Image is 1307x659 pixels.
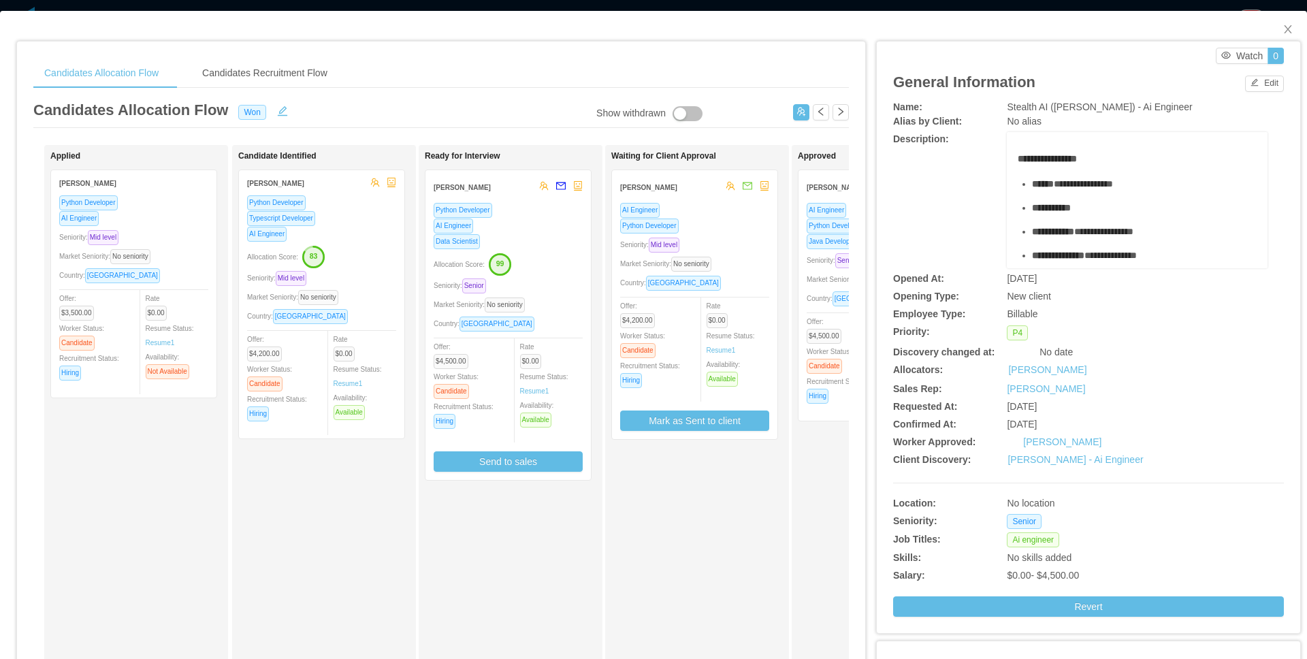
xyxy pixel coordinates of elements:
span: Mid level [88,230,118,245]
span: Python Developer [434,203,492,218]
span: $4,500.00 [434,354,468,369]
h1: Candidate Identified [238,151,429,161]
span: Python Developer [59,195,118,210]
b: Sales Rep: [893,383,942,394]
span: Offer: [247,336,287,357]
span: team [539,181,549,191]
h1: Ready for Interview [425,151,615,161]
a: [PERSON_NAME] [1007,383,1085,394]
span: Offer: [620,302,660,324]
span: [GEOGRAPHIC_DATA] [459,317,534,332]
span: Recruitment Status: [620,362,680,384]
button: icon: edit [272,103,293,116]
text: 99 [496,259,504,268]
span: Allocation Score: [434,261,485,268]
span: Senior [835,253,859,268]
span: [GEOGRAPHIC_DATA] [646,276,721,291]
span: robot [573,181,583,191]
span: Seniority: [434,282,491,289]
button: mail [549,176,566,197]
span: [DATE] [1007,419,1037,430]
span: Allocation Score: [247,253,298,261]
span: Not Available [146,364,189,379]
span: Worker Status: [807,348,852,370]
button: 0 [1268,48,1284,64]
button: Revert [893,596,1284,617]
b: Opening Type: [893,291,959,302]
span: Hiring [247,406,269,421]
b: Seniority: [893,515,937,526]
article: Candidates Allocation Flow [33,99,228,121]
strong: [PERSON_NAME] [59,180,116,187]
a: Resume1 [707,345,736,355]
b: Name: [893,101,922,112]
span: Candidate [434,384,469,399]
span: Won [238,105,265,120]
span: Seniority: [247,274,312,282]
div: Show withdrawn [596,106,666,121]
span: Market Seniority: [620,260,717,268]
span: Seniority: [59,234,124,241]
span: Resume Status: [520,373,568,395]
span: Offer: [807,318,847,340]
a: Resume1 [146,338,175,348]
span: AI Engineer [247,227,287,242]
button: 83 [298,245,325,267]
b: Client Discovery: [893,454,971,465]
span: Available [520,413,551,428]
span: Candidate [620,343,656,358]
span: robot [387,178,396,187]
span: Python Developer [247,195,306,210]
article: General Information [893,71,1035,93]
strong: [PERSON_NAME] [620,184,677,191]
button: icon: usergroup-add [793,104,809,120]
span: Candidate [59,336,95,351]
button: icon: editEdit [1245,76,1284,92]
span: $0.00 [520,354,541,369]
span: AI Engineer [434,219,473,234]
span: Ai engineer [1007,532,1059,547]
span: Mid level [276,271,306,286]
b: Worker Approved: [893,436,975,447]
span: [GEOGRAPHIC_DATA] [833,291,907,306]
span: Worker Status: [247,366,292,387]
span: P4 [1007,325,1028,340]
span: Hiring [620,373,642,388]
span: [DATE] [1007,273,1037,284]
span: Hiring [59,366,81,381]
span: $0.00 [707,313,728,328]
span: $4,200.00 [247,347,282,361]
div: Candidates Allocation Flow [33,58,170,89]
span: Offer: [59,295,99,317]
button: icon: left [813,104,829,120]
span: team [370,178,380,187]
button: icon: right [833,104,849,120]
b: Discovery changed at: [893,347,995,357]
span: Stealth AI ([PERSON_NAME]) - Ai Engineer [1007,101,1192,112]
span: Recruitment Status: [807,378,867,400]
span: Recruitment Status: [247,396,307,417]
span: Hiring [807,389,828,404]
b: Priority: [893,326,930,337]
b: Location: [893,498,936,509]
span: Availability: [707,361,743,383]
span: Data Scientist [434,234,480,249]
span: Offer: [434,343,474,365]
span: Candidate [807,359,842,374]
span: Billable [1007,308,1037,319]
button: Send to sales [434,451,583,472]
b: Alias by Client: [893,116,962,127]
h1: Approved [798,151,988,161]
span: AI Engineer [620,203,660,218]
strong: [PERSON_NAME] [434,184,491,191]
span: No seniority [110,249,150,264]
div: Candidates Recruitment Flow [191,58,338,89]
span: Market Seniority: [59,253,156,260]
a: [PERSON_NAME] [1008,363,1086,377]
span: Rate [520,343,547,365]
a: [PERSON_NAME] [1023,436,1101,447]
span: Country: [807,295,913,302]
span: Recruitment Status: [434,403,494,425]
span: [DATE] [1007,401,1037,412]
span: team [726,181,735,191]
